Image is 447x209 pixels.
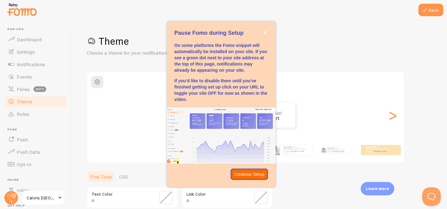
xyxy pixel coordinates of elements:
p: from [GEOGRAPHIC_DATA] just bought a [283,146,309,154]
div: Pause Fomo during Setup [167,22,276,187]
strong: ANKHWAY [366,146,375,148]
a: Flows beta [4,83,68,95]
span: Rules [17,111,29,117]
a: CSS [115,170,132,183]
a: Theme [4,95,68,108]
a: Metallica t-shirt [291,150,304,152]
a: Metallica t-shirt [333,151,344,152]
a: Rules [4,108,68,120]
img: Fomo [321,148,326,152]
button: Continue Setup [231,169,268,180]
img: Fomo [270,145,280,155]
div: Learn more [361,182,394,195]
span: Push [7,128,68,132]
strong: ANKHWAY [327,147,335,149]
p: Choose a theme for your notifications [87,49,236,57]
a: Events [4,70,68,83]
div: Next slide [389,93,396,138]
a: Fine Tune [87,170,115,183]
iframe: Help Scout Beacon - Open [422,187,441,206]
p: On some platforms the Fomo snippet will automatically be installed on your site. If you see a gre... [174,42,268,73]
span: Opt-In [17,161,31,167]
span: Theme [17,98,32,105]
a: Settings [4,46,68,58]
span: Push [17,136,28,143]
a: Inline [4,184,68,196]
a: Dashboard [4,33,68,46]
p: from [GEOGRAPHIC_DATA] just bought a [327,147,348,153]
p: Pause Fomo during Setup [174,29,268,37]
span: Calvris [GEOGRAPHIC_DATA] [27,194,56,202]
a: Calvris [GEOGRAPHIC_DATA] [22,190,64,205]
span: Inline [17,187,29,193]
span: Settings [17,49,35,55]
span: Pop-ups [7,27,68,31]
a: Notifications [4,58,68,70]
span: Inline [7,178,68,182]
span: Push Data [17,149,40,155]
p: from [GEOGRAPHIC_DATA] just bought a [366,146,391,154]
strong: ANKHWAY [283,146,293,148]
img: fomo-relay-logo-orange.svg [7,2,38,17]
h1: Theme [87,35,432,48]
span: Get Help [7,204,68,208]
a: Metallica t-shirt [373,150,387,152]
p: If you'd like to disable them until you've finished getting set up click on your URL to toggle yo... [174,78,268,102]
a: Push Data [4,146,68,158]
p: Learn more [366,186,389,192]
span: Dashboard [17,36,42,43]
a: Opt-In [4,158,68,170]
a: Push [4,133,68,146]
h2: Classic [87,76,404,85]
span: Events [17,74,32,80]
button: close, [262,29,268,36]
small: about 4 minutes ago [366,152,390,154]
small: about 4 minutes ago [283,152,309,154]
p: Continue Setup [234,171,264,177]
span: Notifications [17,61,45,67]
span: Flows [17,86,30,92]
span: beta [34,86,46,92]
